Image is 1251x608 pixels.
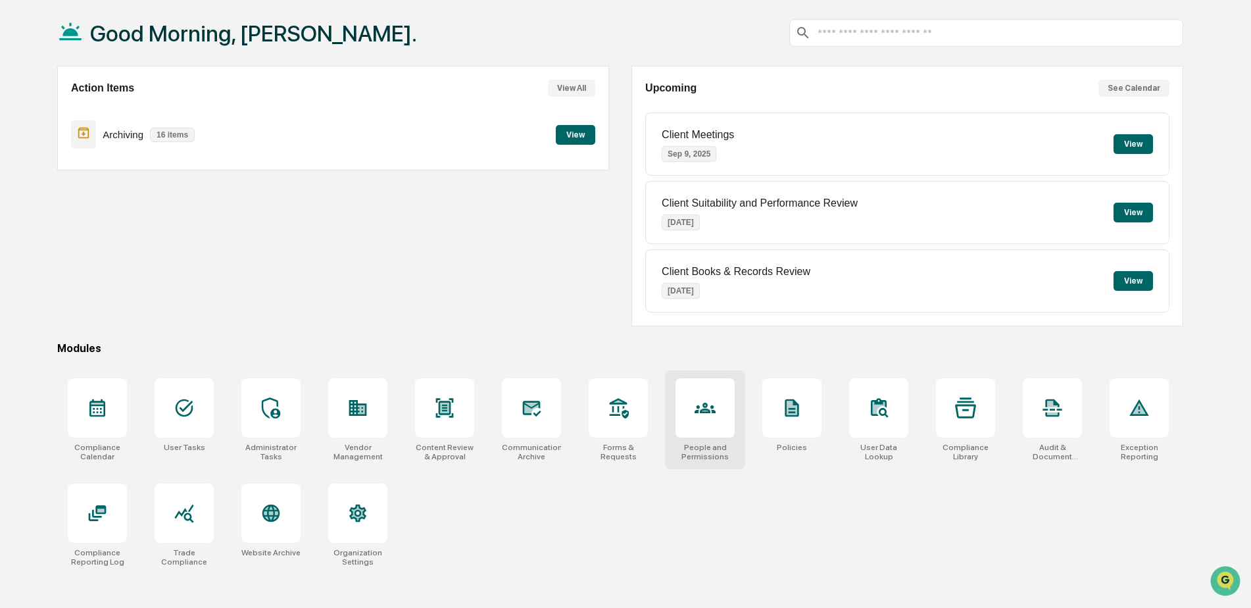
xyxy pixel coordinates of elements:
[241,443,301,461] div: Administrator Tasks
[8,289,88,313] a: 🔎Data Lookup
[155,548,214,567] div: Trade Compliance
[415,443,474,461] div: Content Review & Approval
[71,82,134,94] h2: Action Items
[502,443,561,461] div: Communications Archive
[1114,203,1153,222] button: View
[645,82,697,94] h2: Upcoming
[59,114,181,124] div: We're available if you need us!
[150,128,195,142] p: 16 items
[26,269,85,282] span: Preclearance
[1114,134,1153,154] button: View
[13,28,239,49] p: How can we help?
[41,215,174,225] span: [PERSON_NAME].[PERSON_NAME]
[1110,443,1169,461] div: Exception Reporting
[13,146,88,157] div: Past conversations
[556,125,595,145] button: View
[68,548,127,567] div: Compliance Reporting Log
[204,143,239,159] button: See all
[849,443,908,461] div: User Data Lookup
[177,215,182,225] span: •
[131,326,159,336] span: Pylon
[328,443,387,461] div: Vendor Management
[41,179,107,190] span: [PERSON_NAME]
[90,264,168,288] a: 🗄️Attestations
[90,20,417,47] h1: Good Morning, [PERSON_NAME].
[68,443,127,461] div: Compliance Calendar
[13,166,34,188] img: Jack Rasmussen
[548,80,595,97] button: View All
[13,101,37,124] img: 1746055101610-c473b297-6a78-478c-a979-82029cc54cd1
[59,101,216,114] div: Start new chat
[8,264,90,288] a: 🖐️Preclearance
[662,283,700,299] p: [DATE]
[1114,271,1153,291] button: View
[109,179,114,190] span: •
[109,269,163,282] span: Attestations
[26,294,83,307] span: Data Lookup
[57,342,1183,355] div: Modules
[589,443,648,461] div: Forms & Requests
[675,443,735,461] div: People and Permissions
[13,270,24,281] div: 🖐️
[662,197,858,209] p: Client Suitability and Performance Review
[164,443,205,452] div: User Tasks
[26,180,37,190] img: 1746055101610-c473b297-6a78-478c-a979-82029cc54cd1
[13,295,24,306] div: 🔎
[662,266,810,278] p: Client Books & Records Review
[95,270,106,281] div: 🗄️
[777,443,807,452] div: Policies
[662,215,700,230] p: [DATE]
[116,179,143,190] span: [DATE]
[13,202,34,223] img: Steve.Lennart
[1209,565,1244,600] iframe: Open customer support
[241,548,301,557] div: Website Archive
[34,60,217,74] input: Clear
[328,548,387,567] div: Organization Settings
[1098,80,1169,97] button: See Calendar
[556,128,595,140] a: View
[224,105,239,120] button: Start new chat
[662,146,716,162] p: Sep 9, 2025
[184,215,211,225] span: [DATE]
[662,129,734,141] p: Client Meetings
[28,101,51,124] img: 8933085812038_c878075ebb4cc5468115_72.jpg
[1023,443,1082,461] div: Audit & Document Logs
[93,326,159,336] a: Powered byPylon
[103,129,143,140] p: Archiving
[936,443,995,461] div: Compliance Library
